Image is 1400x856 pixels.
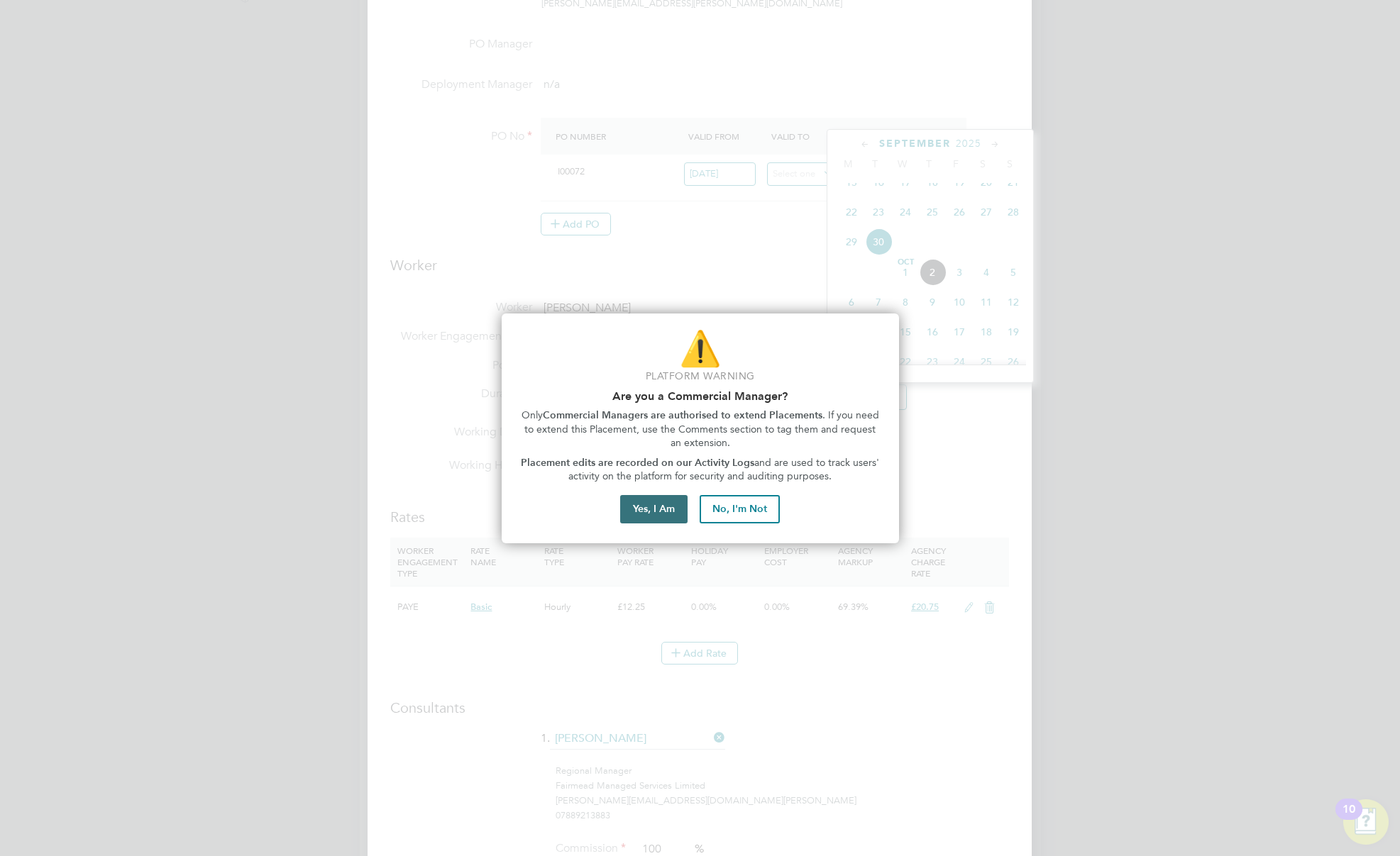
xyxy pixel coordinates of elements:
[519,369,882,384] p: Platform Warning
[620,495,688,523] button: Yes, I Am
[524,409,882,449] span: . If you need to extend this Placement, use the Comments section to tag them and request an exten...
[519,389,882,403] h2: Are you a Commercial Manager?
[700,495,780,523] button: No, I'm Not
[519,325,882,372] p: ⚠️
[502,313,899,543] div: Are you part of the Commercial Team?
[521,457,754,469] strong: Placement edits are recorded on our Activity Logs
[543,409,822,421] strong: Commercial Managers are authorised to extend Placements
[568,457,882,483] span: and are used to track users' activity on the platform for security and auditing purposes.
[522,409,543,421] span: Only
